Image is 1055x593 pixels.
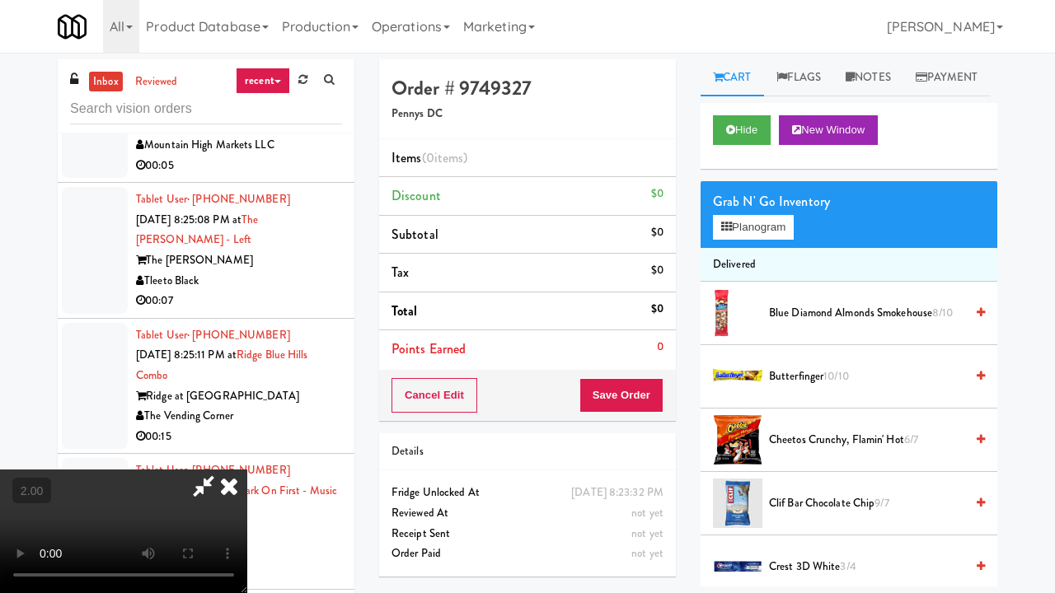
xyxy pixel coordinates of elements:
[713,215,794,240] button: Planogram
[651,222,663,243] div: $0
[571,483,663,503] div: [DATE] 8:23:32 PM
[392,524,663,544] div: Receipt Sent
[136,191,290,207] a: Tablet User· [PHONE_NUMBER]
[392,263,409,282] span: Tax
[392,483,663,503] div: Fridge Unlocked At
[762,367,985,387] div: Butterfinger10/10
[136,327,290,343] a: Tablet User· [PHONE_NUMBER]
[762,493,985,514] div: Clif Bar Chocolate Chip9/7
[58,319,354,455] li: Tablet User· [PHONE_NUMBER][DATE] 8:25:11 PM atRidge Blue Hills ComboRidge at [GEOGRAPHIC_DATA]Th...
[136,250,342,271] div: The [PERSON_NAME]
[713,189,985,214] div: Grab N' Go Inventory
[579,378,663,413] button: Save Order
[392,77,663,99] h4: Order # 9749327
[769,367,964,387] span: Butterfinger
[657,337,663,357] div: 0
[136,406,342,427] div: The Vending Corner
[187,462,290,478] span: · [PHONE_NUMBER]
[136,462,290,478] a: Tablet User· [PHONE_NUMBER]
[70,94,342,124] input: Search vision orders
[392,186,441,205] span: Discount
[136,271,342,292] div: Tleeto Black
[769,493,964,514] span: Clif Bar Chocolate Chip
[136,135,342,156] div: Mountain High Markets LLC
[136,156,342,176] div: 00:05
[762,303,985,324] div: Blue Diamond Almonds Smokehouse8/10
[392,301,418,320] span: Total
[136,212,241,227] span: [DATE] 8:25:08 PM at
[136,427,342,447] div: 00:15
[136,291,342,311] div: 00:07
[651,260,663,281] div: $0
[136,347,237,362] span: [DATE] 8:25:11 PM at
[762,557,985,577] div: Crest 3D White3/4
[762,430,985,451] div: Cheetos Crunchy, Flamin' Hot6/7
[392,148,467,167] span: Items
[631,545,663,561] span: not yet
[631,525,663,541] span: not yet
[840,558,856,574] span: 3/4
[779,115,878,145] button: New Window
[764,59,834,96] a: Flags
[823,368,849,384] span: 10/10
[769,557,964,577] span: Crest 3D White
[713,115,771,145] button: Hide
[131,72,182,92] a: reviewed
[392,108,663,120] h5: Pennys DC
[903,59,991,96] a: Payment
[422,148,468,167] span: (0 )
[136,386,342,407] div: Ridge at [GEOGRAPHIC_DATA]
[58,183,354,319] li: Tablet User· [PHONE_NUMBER][DATE] 8:25:08 PM atThe [PERSON_NAME] - LeftThe [PERSON_NAME]Tleeto Bl...
[701,59,764,96] a: Cart
[651,299,663,320] div: $0
[769,430,964,451] span: Cheetos Crunchy, Flamin' Hot
[89,72,123,92] a: inbox
[58,454,354,590] li: Tablet User· [PHONE_NUMBER][DATE] 8:25:18 PM atPark on First - Music Lounge - CoolerPark On First...
[392,378,477,413] button: Cancel Edit
[769,303,964,324] span: Blue Diamond Almonds Smokehouse
[434,148,464,167] ng-pluralize: items
[187,327,290,343] span: · [PHONE_NUMBER]
[58,12,87,41] img: Micromart
[236,68,290,94] a: recent
[392,441,663,462] div: Details
[392,339,466,358] span: Points Earned
[392,503,663,524] div: Reviewed At
[631,505,663,521] span: not yet
[904,432,918,447] span: 6/7
[701,248,997,282] li: Delivered
[651,184,663,204] div: $0
[932,305,953,320] span: 8/10
[392,225,438,244] span: Subtotal
[136,347,308,383] a: Ridge Blue Hills Combo
[833,59,903,96] a: Notes
[392,544,663,564] div: Order Paid
[874,495,889,511] span: 9/7
[187,191,290,207] span: · [PHONE_NUMBER]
